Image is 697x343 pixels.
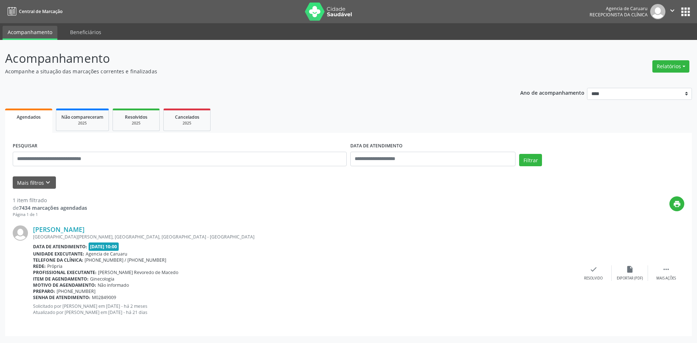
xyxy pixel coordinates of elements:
[519,154,542,166] button: Filtrar
[584,276,603,281] div: Resolvido
[33,234,575,240] div: [GEOGRAPHIC_DATA][PERSON_NAME], [GEOGRAPHIC_DATA], [GEOGRAPHIC_DATA] - [GEOGRAPHIC_DATA]
[3,26,57,40] a: Acompanhamento
[652,60,689,73] button: Relatórios
[33,288,55,294] b: Preparo:
[17,114,41,120] span: Agendados
[92,294,116,301] span: M02849009
[33,257,83,263] b: Telefone da clínica:
[13,196,87,204] div: 1 item filtrado
[57,288,95,294] span: [PHONE_NUMBER]
[5,68,486,75] p: Acompanhe a situação das marcações correntes e finalizadas
[33,282,96,288] b: Motivo de agendamento:
[5,49,486,68] p: Acompanhamento
[626,265,634,273] i: insert_drive_file
[13,225,28,241] img: img
[590,265,598,273] i: check
[665,4,679,19] button: 
[33,225,85,233] a: [PERSON_NAME]
[520,88,584,97] p: Ano de acompanhamento
[350,140,403,152] label: DATA DE ATENDIMENTO
[90,276,114,282] span: Ginecologia
[125,114,147,120] span: Resolvidos
[33,269,97,275] b: Profissional executante:
[85,257,166,263] span: [PHONE_NUMBER] / [PHONE_NUMBER]
[175,114,199,120] span: Cancelados
[61,114,103,120] span: Não compareceram
[33,251,84,257] b: Unidade executante:
[650,4,665,19] img: img
[86,251,127,257] span: Agencia de Caruaru
[668,7,676,15] i: 
[98,269,178,275] span: [PERSON_NAME] Revoredo de Macedo
[19,204,87,211] strong: 7434 marcações agendadas
[13,204,87,212] div: de
[13,176,56,189] button: Mais filtroskeyboard_arrow_down
[47,263,62,269] span: Própria
[13,140,37,152] label: PESQUISAR
[662,265,670,273] i: 
[656,276,676,281] div: Mais ações
[13,212,87,218] div: Página 1 de 1
[673,200,681,208] i: print
[61,121,103,126] div: 2025
[89,242,119,251] span: [DATE] 10:00
[169,121,205,126] div: 2025
[590,12,648,18] span: Recepcionista da clínica
[669,196,684,211] button: print
[19,8,62,15] span: Central de Marcação
[118,121,154,126] div: 2025
[590,5,648,12] div: Agencia de Caruaru
[33,263,46,269] b: Rede:
[33,294,90,301] b: Senha de atendimento:
[679,5,692,18] button: apps
[33,244,87,250] b: Data de atendimento:
[33,276,89,282] b: Item de agendamento:
[98,282,129,288] span: Não informado
[5,5,62,17] a: Central de Marcação
[44,179,52,187] i: keyboard_arrow_down
[65,26,106,38] a: Beneficiários
[33,303,575,315] p: Solicitado por [PERSON_NAME] em [DATE] - há 2 meses Atualizado por [PERSON_NAME] em [DATE] - há 2...
[617,276,643,281] div: Exportar (PDF)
